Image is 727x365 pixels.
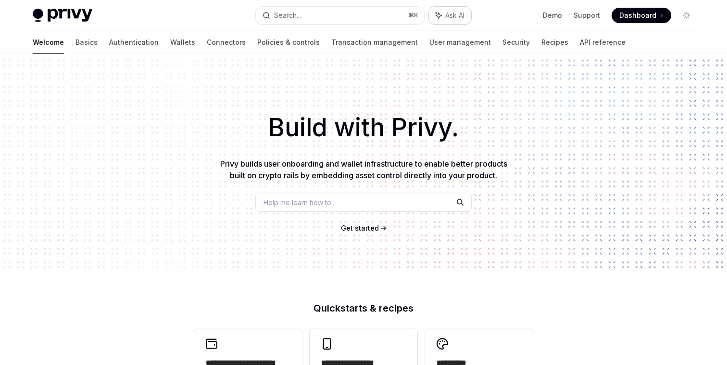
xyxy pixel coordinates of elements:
a: API reference [580,31,626,54]
span: Help me learn how to… [263,197,337,208]
img: light logo [33,9,92,22]
a: Policies & controls [257,31,320,54]
button: Toggle dark mode [679,8,694,23]
a: Wallets [170,31,195,54]
a: Security [502,31,530,54]
a: Authentication [109,31,159,54]
a: Recipes [541,31,568,54]
a: Welcome [33,31,64,54]
span: Get started [341,224,379,232]
a: Support [574,11,600,20]
a: Connectors [207,31,246,54]
a: User management [429,31,491,54]
span: Ask AI [445,11,464,20]
a: Demo [543,11,562,20]
h1: Build with Privy. [15,109,712,146]
button: Ask AI [429,7,471,24]
h2: Quickstarts & recipes [194,303,533,313]
div: Search... [274,10,301,21]
a: Get started [341,223,379,233]
a: Transaction management [331,31,418,54]
a: Basics [75,31,98,54]
button: Search...⌘K [256,7,424,24]
span: ⌘ K [408,12,418,19]
span: Privy builds user onboarding and wallet infrastructure to enable better products built on crypto ... [220,159,507,180]
a: Dashboard [612,8,671,23]
span: Dashboard [619,11,656,20]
